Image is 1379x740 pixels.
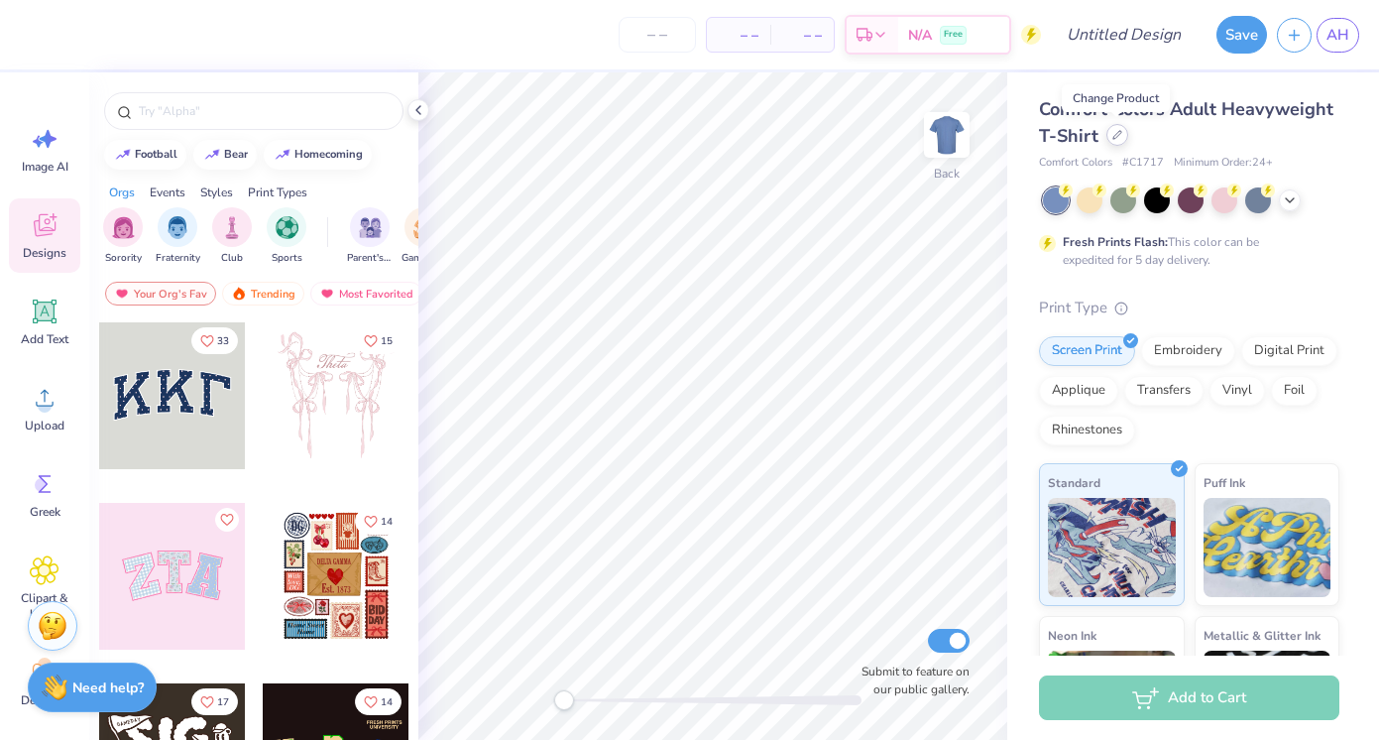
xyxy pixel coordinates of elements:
span: 14 [381,517,393,527]
div: bear [224,149,248,160]
div: filter for Game Day [402,207,447,266]
span: Fraternity [156,251,200,266]
span: 14 [381,697,393,707]
img: trend_line.gif [204,149,220,161]
span: Neon Ink [1048,625,1096,646]
div: Styles [200,184,233,201]
span: Add Text [21,331,68,347]
img: most_fav.gif [319,287,335,301]
div: Applique [1039,376,1118,406]
span: 15 [381,336,393,346]
span: Upload [25,418,64,433]
div: Events [150,184,185,201]
img: Sorority Image [112,216,135,239]
img: Sports Image [276,216,298,239]
button: bear [193,140,257,170]
span: 33 [217,336,229,346]
div: Print Type [1039,297,1339,319]
div: Digital Print [1241,336,1337,366]
input: – – [619,17,696,53]
span: Standard [1048,472,1100,493]
span: Game Day [402,251,447,266]
img: Parent's Weekend Image [359,216,382,239]
button: Like [191,688,238,715]
span: Designs [23,245,66,261]
img: trending.gif [231,287,247,301]
strong: Fresh Prints Flash: [1063,234,1168,250]
div: Embroidery [1141,336,1235,366]
span: Clipart & logos [12,590,77,622]
span: Minimum Order: 24 + [1174,155,1273,172]
input: Untitled Design [1051,15,1197,55]
label: Submit to feature on our public gallery. [851,663,970,698]
button: filter button [156,207,200,266]
img: Game Day Image [413,216,436,239]
div: homecoming [294,149,363,160]
img: Standard [1048,498,1176,597]
button: Like [355,688,402,715]
button: filter button [347,207,393,266]
span: 17 [217,697,229,707]
span: Club [221,251,243,266]
img: Fraternity Image [167,216,188,239]
span: Comfort Colors [1039,155,1112,172]
div: Orgs [109,184,135,201]
img: most_fav.gif [114,287,130,301]
button: Like [191,327,238,354]
a: AH [1317,18,1359,53]
img: Club Image [221,216,243,239]
div: filter for Sorority [103,207,143,266]
div: filter for Club [212,207,252,266]
img: trend_line.gif [275,149,290,161]
button: filter button [103,207,143,266]
span: AH [1326,24,1349,47]
img: Back [927,115,967,155]
div: Most Favorited [310,282,422,306]
div: filter for Parent's Weekend [347,207,393,266]
span: Comfort Colors Adult Heavyweight T-Shirt [1039,97,1333,148]
div: football [135,149,177,160]
span: – – [782,25,822,46]
div: Foil [1271,376,1318,406]
strong: Need help? [72,678,144,697]
span: – – [719,25,758,46]
span: Greek [30,504,60,520]
button: filter button [267,207,306,266]
span: Decorate [21,692,68,708]
span: Free [944,28,963,42]
div: filter for Fraternity [156,207,200,266]
div: Rhinestones [1039,416,1135,445]
img: trend_line.gif [115,149,131,161]
div: Transfers [1124,376,1204,406]
div: Change Product [1062,84,1170,112]
div: Accessibility label [554,690,574,710]
button: filter button [212,207,252,266]
button: Like [215,508,239,532]
span: Sports [272,251,302,266]
span: N/A [908,25,932,46]
button: filter button [402,207,447,266]
div: Print Types [248,184,307,201]
div: Back [934,165,960,183]
span: Parent's Weekend [347,251,393,266]
div: Your Org's Fav [105,282,216,306]
div: Screen Print [1039,336,1135,366]
button: football [104,140,186,170]
input: Try "Alpha" [137,101,391,121]
div: Trending [222,282,304,306]
div: This color can be expedited for 5 day delivery. [1063,233,1307,269]
span: # C1717 [1122,155,1164,172]
button: Like [355,327,402,354]
div: filter for Sports [267,207,306,266]
span: Metallic & Glitter Ink [1204,625,1321,646]
span: Image AI [22,159,68,175]
button: Save [1216,16,1267,54]
div: Vinyl [1209,376,1265,406]
span: Sorority [105,251,142,266]
button: Like [355,508,402,535]
img: Puff Ink [1204,498,1331,597]
span: Puff Ink [1204,472,1245,493]
button: homecoming [264,140,372,170]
